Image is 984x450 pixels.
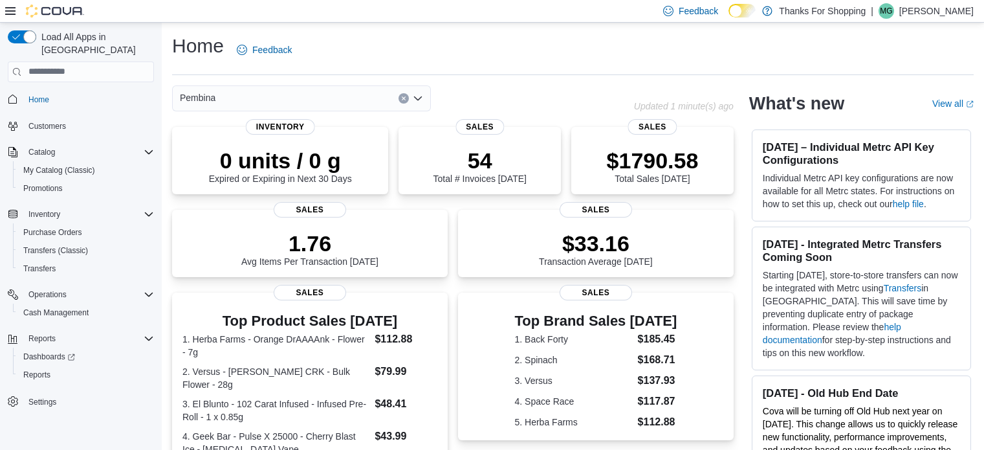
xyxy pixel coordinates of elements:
[515,374,633,387] dt: 3. Versus
[763,322,901,345] a: help documentation
[18,367,154,383] span: Reports
[3,205,159,223] button: Inventory
[23,118,71,134] a: Customers
[241,231,378,267] div: Avg Items Per Transaction [DATE]
[23,91,154,107] span: Home
[433,148,526,184] div: Total # Invoices [DATE]
[209,148,352,184] div: Expired or Expiring in Next 30 Days
[28,397,56,407] span: Settings
[18,181,154,196] span: Promotions
[18,163,100,178] a: My Catalog (Classic)
[23,287,154,302] span: Operations
[638,414,677,430] dd: $112.88
[18,261,154,276] span: Transfers
[634,101,734,111] p: Updated 1 minute(s) ago
[180,90,215,106] span: Pembina
[182,313,437,329] h3: Top Product Sales [DATE]
[375,429,437,444] dd: $43.99
[13,304,159,322] button: Cash Management
[433,148,526,174] p: 54
[638,332,677,347] dd: $185.45
[3,90,159,109] button: Home
[8,85,154,445] nav: Complex example
[18,367,56,383] a: Reports
[515,395,633,408] dt: 4. Space Race
[515,354,633,366] dt: 2. Spinach
[23,287,72,302] button: Operations
[23,165,95,175] span: My Catalog (Classic)
[18,243,93,258] a: Transfers (Classic)
[375,364,437,379] dd: $79.99
[13,366,159,384] button: Reports
[23,264,56,274] span: Transfers
[560,285,632,300] span: Sales
[252,43,292,56] span: Feedback
[763,172,960,210] p: Individual Metrc API key configurations are now available for all Metrc states. For instructions ...
[246,119,315,135] span: Inventory
[18,225,87,240] a: Purchase Orders
[560,202,632,218] span: Sales
[679,5,718,17] span: Feedback
[274,202,346,218] span: Sales
[28,95,49,105] span: Home
[23,331,61,346] button: Reports
[899,3,974,19] p: [PERSON_NAME]
[241,231,378,256] p: 1.76
[932,98,974,109] a: View allExternal link
[23,245,88,256] span: Transfers (Classic)
[28,289,67,300] span: Operations
[375,332,437,347] dd: $112.88
[539,231,653,256] p: $33.16
[23,308,89,318] span: Cash Management
[23,207,65,222] button: Inventory
[3,143,159,161] button: Catalog
[23,92,54,107] a: Home
[871,3,873,19] p: |
[966,100,974,108] svg: External link
[3,330,159,348] button: Reports
[23,207,154,222] span: Inventory
[172,33,224,59] h1: Home
[23,331,154,346] span: Reports
[638,373,677,388] dd: $137.93
[779,3,866,19] p: Thanks For Shopping
[232,37,297,63] a: Feedback
[23,352,75,362] span: Dashboards
[13,179,159,197] button: Promotions
[23,144,154,160] span: Catalog
[375,396,437,412] dd: $48.41
[884,283,922,293] a: Transfers
[18,261,61,276] a: Transfers
[13,223,159,242] button: Purchase Orders
[515,416,633,429] dt: 5. Herba Farms
[18,305,94,321] a: Cash Management
[879,3,894,19] div: Mac Gillis
[182,398,369,423] dt: 3. El Blunto - 102 Carat Infused - Infused Pre-Roll - 1 x 0.85g
[13,242,159,260] button: Transfers (Classic)
[3,117,159,135] button: Customers
[880,3,892,19] span: MG
[28,147,55,157] span: Catalog
[638,352,677,368] dd: $168.71
[607,148,699,174] p: $1790.58
[515,313,677,329] h3: Top Brand Sales [DATE]
[763,387,960,399] h3: [DATE] - Old Hub End Date
[3,392,159,411] button: Settings
[399,93,409,104] button: Clear input
[18,225,154,240] span: Purchase Orders
[13,161,159,179] button: My Catalog (Classic)
[13,260,159,278] button: Transfers
[728,4,756,17] input: Dark Mode
[3,286,159,304] button: Operations
[638,394,677,409] dd: $117.87
[23,393,154,409] span: Settings
[23,227,82,238] span: Purchase Orders
[539,231,653,267] div: Transaction Average [DATE]
[182,333,369,359] dt: 1. Herba Farms - Orange DrAAAAnk - Flower - 7g
[36,30,154,56] span: Load All Apps in [GEOGRAPHIC_DATA]
[28,121,66,131] span: Customers
[607,148,699,184] div: Total Sales [DATE]
[18,349,154,365] span: Dashboards
[749,93,844,114] h2: What's new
